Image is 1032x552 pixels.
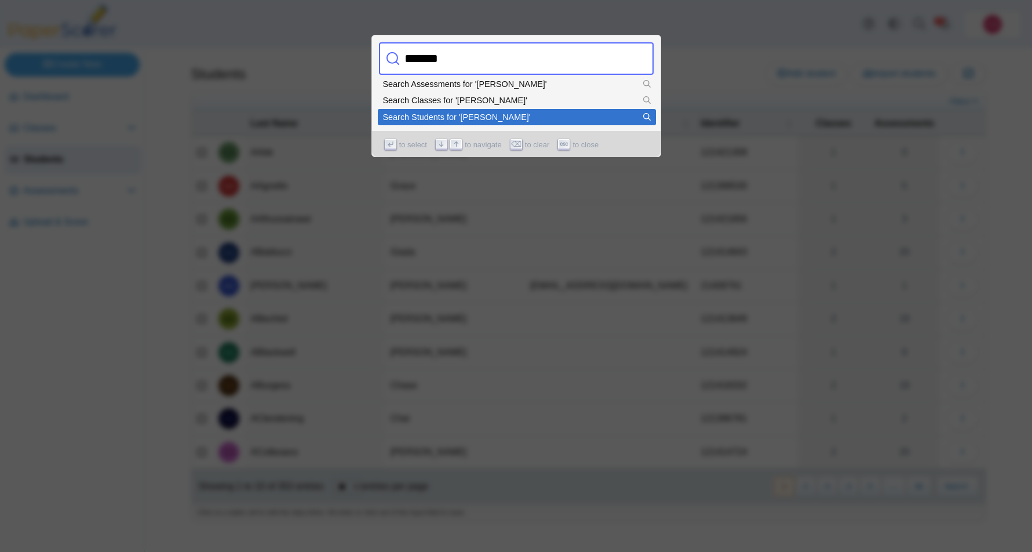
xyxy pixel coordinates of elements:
div: Search Assessments for '[PERSON_NAME]' [383,80,651,88]
span: to select [399,139,427,151]
svg: Escape key [560,140,568,148]
svg: Arrow up [452,140,461,148]
svg: Enter key [386,140,395,148]
div: Search Students for '[PERSON_NAME]' [383,113,651,121]
span: to clear [525,139,549,151]
svg: Arrow down [437,140,446,148]
span: to close [572,139,599,151]
span: to navigate [465,139,501,151]
span: ⌫ [510,139,522,150]
div: Search Classes for '[PERSON_NAME]' [383,96,651,104]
